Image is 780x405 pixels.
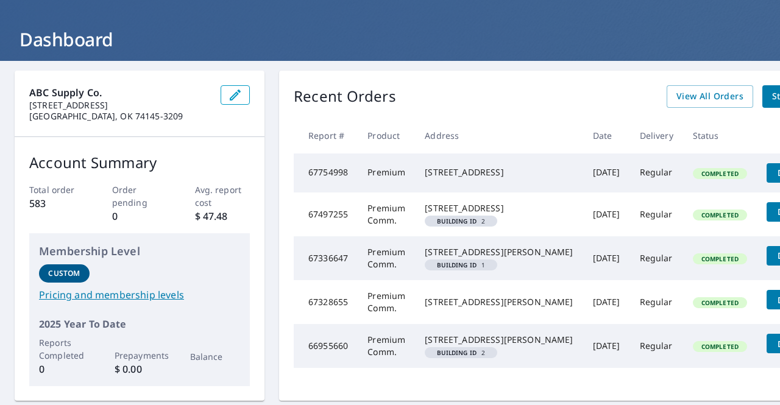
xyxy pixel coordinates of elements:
[676,89,743,104] span: View All Orders
[358,324,415,368] td: Premium Comm.
[39,317,240,331] p: 2025 Year To Date
[294,118,358,153] th: Report #
[39,243,240,259] p: Membership Level
[190,350,241,363] p: Balance
[630,324,683,368] td: Regular
[29,152,250,174] p: Account Summary
[683,118,757,153] th: Status
[437,262,477,268] em: Building ID
[294,280,358,324] td: 67328655
[425,296,573,308] div: [STREET_ADDRESS][PERSON_NAME]
[294,236,358,280] td: 67336647
[39,287,240,302] a: Pricing and membership levels
[430,350,492,356] span: 2
[630,280,683,324] td: Regular
[195,183,250,209] p: Avg. report cost
[358,280,415,324] td: Premium Comm.
[694,169,746,178] span: Completed
[29,111,211,122] p: [GEOGRAPHIC_DATA], OK 74145-3209
[115,362,165,376] p: $ 0.00
[694,255,746,263] span: Completed
[630,236,683,280] td: Regular
[195,209,250,224] p: $ 47.48
[358,192,415,236] td: Premium Comm.
[630,118,683,153] th: Delivery
[294,85,396,108] p: Recent Orders
[29,183,85,196] p: Total order
[437,350,477,356] em: Building ID
[583,280,630,324] td: [DATE]
[294,324,358,368] td: 66955660
[425,202,573,214] div: [STREET_ADDRESS]
[583,118,630,153] th: Date
[29,100,211,111] p: [STREET_ADDRESS]
[358,118,415,153] th: Product
[39,336,90,362] p: Reports Completed
[667,85,753,108] a: View All Orders
[39,362,90,376] p: 0
[48,268,80,279] p: Custom
[29,85,211,100] p: ABC Supply Co.
[294,192,358,236] td: 67497255
[15,27,765,52] h1: Dashboard
[583,324,630,368] td: [DATE]
[112,183,168,209] p: Order pending
[583,236,630,280] td: [DATE]
[694,211,746,219] span: Completed
[425,334,573,346] div: [STREET_ADDRESS][PERSON_NAME]
[583,192,630,236] td: [DATE]
[430,262,492,268] span: 1
[630,192,683,236] td: Regular
[294,153,358,192] td: 67754998
[430,218,492,224] span: 2
[415,118,583,153] th: Address
[437,218,477,224] em: Building ID
[115,349,165,362] p: Prepayments
[694,342,746,351] span: Completed
[694,298,746,307] span: Completed
[425,246,573,258] div: [STREET_ADDRESS][PERSON_NAME]
[29,196,85,211] p: 583
[425,166,573,178] div: [STREET_ADDRESS]
[112,209,168,224] p: 0
[358,153,415,192] td: Premium
[630,153,683,192] td: Regular
[358,236,415,280] td: Premium Comm.
[583,153,630,192] td: [DATE]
